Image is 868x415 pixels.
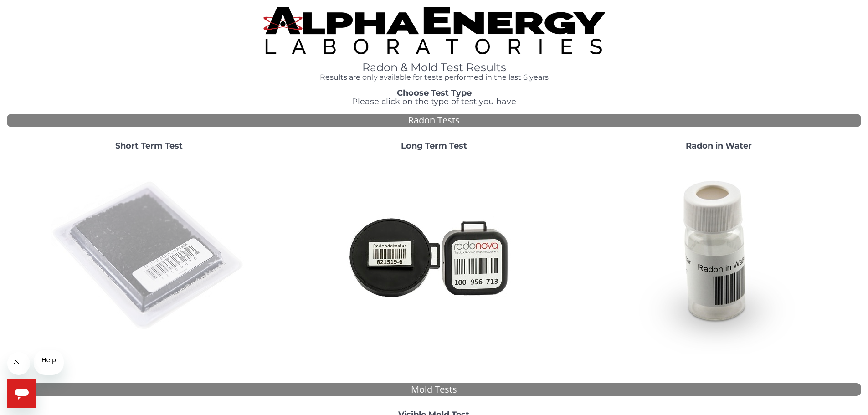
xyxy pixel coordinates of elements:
h1: Radon & Mold Test Results [263,61,605,73]
strong: Radon in Water [686,141,752,151]
strong: Choose Test Type [397,88,472,98]
img: Radtrak2vsRadtrak3.jpg [336,158,532,354]
strong: Short Term Test [115,141,183,151]
iframe: Close message [7,352,30,375]
h4: Results are only available for tests performed in the last 6 years [263,73,605,82]
div: Radon Tests [7,114,861,127]
div: Mold Tests [7,383,861,396]
strong: Long Term Test [401,141,467,151]
iframe: Button to launch messaging window [7,379,36,408]
span: Please click on the type of test you have [352,97,516,107]
iframe: Message from company [34,350,64,375]
img: RadoninWater.jpg [621,158,817,354]
img: ShortTerm.jpg [51,158,247,354]
img: TightCrop.jpg [263,7,605,54]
